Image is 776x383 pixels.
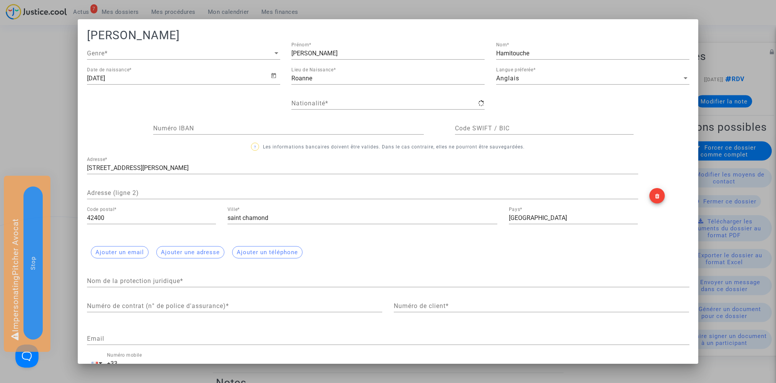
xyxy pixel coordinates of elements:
button: Open calendar [271,71,280,80]
button: Ajouter une adresse [156,246,224,258]
span: ? [254,145,256,149]
button: Ajouter un email [91,246,149,258]
p: Les informations bancaires doivent être valides. Dans le cas contraire, elles ne pourront être sa... [87,142,689,152]
div: Impersonating [4,176,50,352]
iframe: Help Scout Beacon - Open [15,345,38,368]
span: Stop [30,256,37,270]
span: Genre [87,50,273,57]
span: Anglais [496,75,519,82]
button: Ajouter un téléphone [232,246,303,258]
h1: [PERSON_NAME] [87,28,689,42]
